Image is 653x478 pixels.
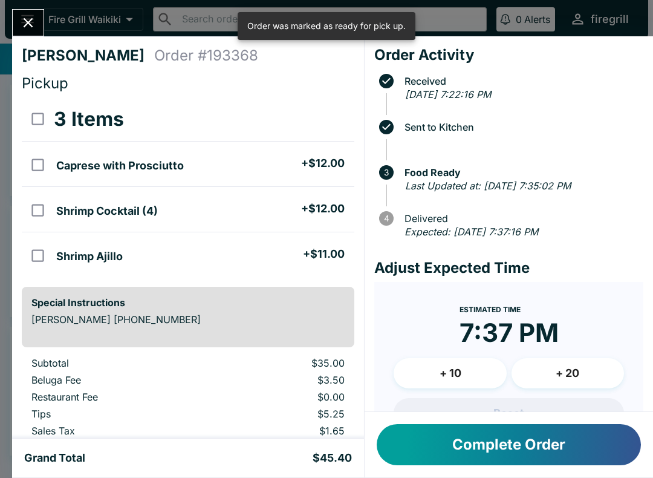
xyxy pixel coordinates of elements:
text: 4 [384,214,389,223]
p: [PERSON_NAME] [PHONE_NUMBER] [31,313,345,326]
h4: Order # 193368 [154,47,258,65]
h4: Adjust Expected Time [374,259,643,277]
table: orders table [22,97,354,277]
h5: Shrimp Cocktail (4) [56,204,158,218]
h5: $45.40 [313,451,352,465]
p: $3.50 [218,374,345,386]
em: Last Updated at: [DATE] 7:35:02 PM [405,180,571,192]
em: Expected: [DATE] 7:37:16 PM [404,226,538,238]
h5: + $11.00 [303,247,345,261]
span: Received [398,76,643,87]
div: Order was marked as ready for pick up. [247,16,406,36]
h5: Shrimp Ajillo [56,249,123,264]
p: Subtotal [31,357,199,369]
h6: Special Instructions [31,296,345,309]
button: Complete Order [377,424,641,465]
button: + 10 [394,358,506,388]
p: Sales Tax [31,425,199,437]
p: Tips [31,408,199,420]
button: Close [13,10,44,36]
p: Beluga Fee [31,374,199,386]
time: 7:37 PM [460,317,559,349]
span: Pickup [22,74,68,92]
p: $0.00 [218,391,345,403]
em: [DATE] 7:22:16 PM [405,88,491,100]
table: orders table [22,357,354,442]
p: $5.25 [218,408,345,420]
p: $35.00 [218,357,345,369]
h4: [PERSON_NAME] [22,47,154,65]
span: Estimated Time [460,305,521,314]
h5: Grand Total [24,451,85,465]
h5: Caprese with Prosciutto [56,159,184,173]
span: Delivered [398,213,643,224]
h5: + $12.00 [301,156,345,171]
button: + 20 [512,358,624,388]
h5: + $12.00 [301,201,345,216]
h4: Order Activity [374,46,643,64]
span: Food Ready [398,167,643,178]
span: Sent to Kitchen [398,122,643,133]
text: 3 [384,168,389,177]
p: $1.65 [218,425,345,437]
p: Restaurant Fee [31,391,199,403]
h3: 3 Items [54,107,124,131]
